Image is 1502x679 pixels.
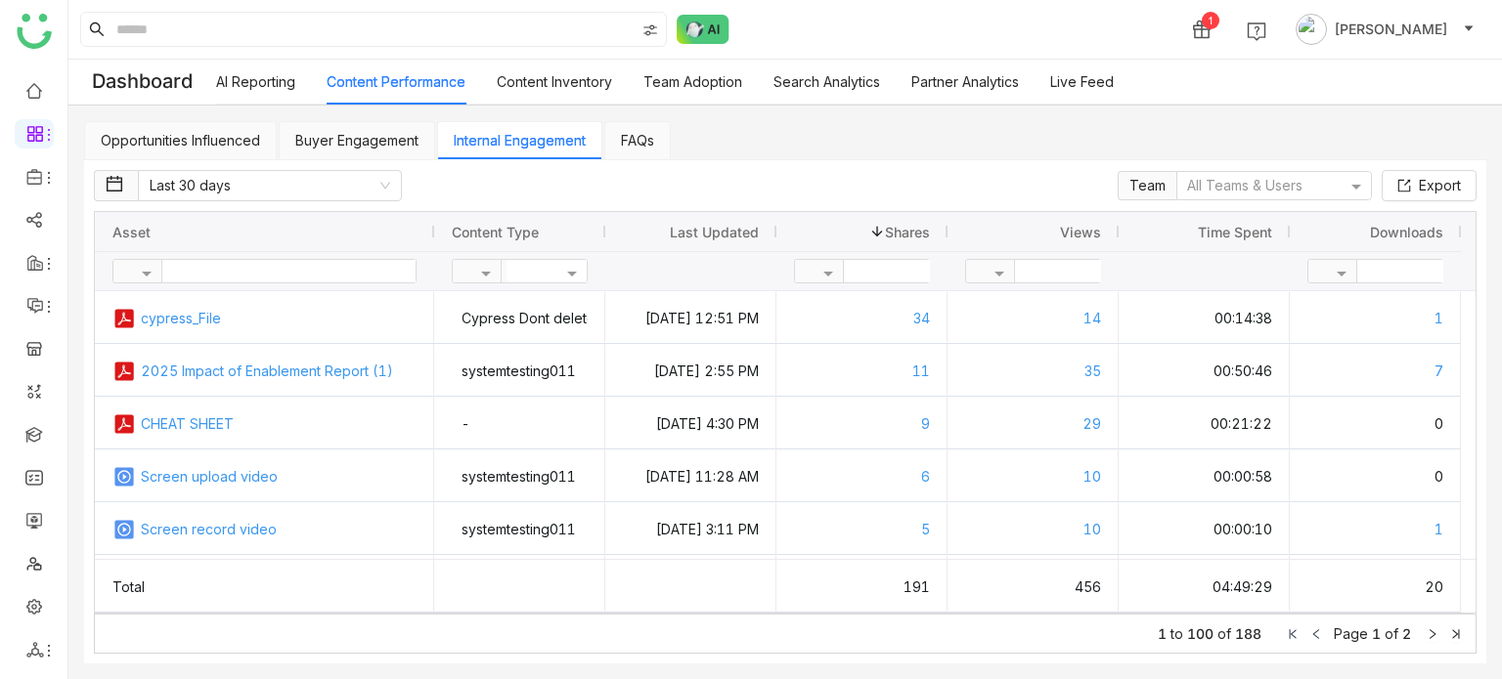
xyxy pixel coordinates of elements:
[112,450,417,502] div: Screen upload video
[101,132,260,149] a: Opportunities Influenced
[965,450,1101,502] div: 10
[1370,224,1443,240] span: Downloads
[1171,625,1183,642] span: to
[295,132,419,149] a: Buyer Engagement
[141,345,417,397] a: 2025 Impact of Enablement Report (1)
[670,224,759,240] span: Last Updated
[1136,398,1272,449] div: 00:21:22
[1307,292,1443,344] div: 1
[1136,556,1272,608] div: 00:00:01
[1372,625,1381,642] span: 1
[112,465,136,488] img: mp4.svg
[911,73,1019,90] a: Partner Analytics
[17,14,52,49] img: logo
[1136,345,1272,397] div: 00:50:46
[1136,561,1272,613] div: 04:49:29
[1247,21,1266,41] img: help.svg
[1187,625,1214,642] span: 100
[141,450,417,502] a: Screen upload video
[462,556,576,608] div: systemtesting011
[1136,292,1272,344] div: 00:14:38
[112,556,417,608] div: Screenshot 2025-09-16 at 7.05.13 PM
[462,345,576,397] div: systemtesting011
[1296,14,1327,45] img: avatar
[773,73,880,90] a: Search Analytics
[623,556,759,608] gtmb-cell-renderer: [DATE] 7:49 PM
[452,224,539,240] span: Content Type
[1307,556,1443,608] div: 0
[623,450,759,502] gtmb-cell-renderer: [DATE] 11:28 AM
[1307,561,1443,613] div: 20
[794,292,930,344] div: 34
[1202,12,1219,29] div: 1
[141,556,417,608] a: Screenshot [DATE] 7.05.13 PM
[643,73,742,90] a: Team Adoption
[1136,503,1272,555] div: 00:00:10
[1385,625,1398,642] span: of
[623,345,759,397] gtmb-cell-renderer: [DATE] 2:55 PM
[794,556,930,608] div: 5
[623,398,759,449] gtmb-cell-renderer: [DATE] 4:30 PM
[1198,224,1272,240] span: Time Spent
[1136,450,1272,502] div: 00:00:58
[1419,175,1461,196] span: Export
[141,503,417,555] a: Screen record video
[112,292,417,344] div: cypress_File
[150,171,390,200] nz-select-item: Last 30 days
[965,556,1101,608] div: 7
[462,292,596,344] div: Cypress Dont delete
[112,503,417,555] div: Screen record video
[68,60,216,105] div: Dashboard
[794,503,930,555] div: 5
[642,22,658,38] img: search-type.svg
[112,412,136,436] img: pdf.svg
[965,292,1101,344] div: 14
[621,132,654,149] a: FAQs
[112,360,136,383] img: pdf.svg
[965,398,1101,449] div: 29
[1217,625,1231,642] span: of
[1050,73,1114,90] a: Live Feed
[1158,625,1167,642] span: 1
[794,398,930,449] div: 9
[141,398,417,449] a: CHEAT SHEET
[1335,19,1447,40] span: [PERSON_NAME]
[677,15,729,44] img: ask-buddy-normal.svg
[794,561,930,613] div: 191
[454,132,586,149] a: Internal Engagement
[1292,14,1479,45] button: [PERSON_NAME]
[885,224,930,240] span: Shares
[327,73,465,90] a: Content Performance
[462,450,576,502] div: systemtesting011
[1060,224,1101,240] span: Views
[1382,170,1477,201] button: Export
[1334,625,1368,642] span: Page
[497,73,612,90] a: Content Inventory
[112,224,151,240] span: Asset
[623,292,759,344] gtmb-cell-renderer: [DATE] 12:51 PM
[112,307,136,330] img: pdf.svg
[112,398,417,449] div: CHEAT SHEET
[462,503,576,555] div: systemtesting011
[794,345,930,397] div: 11
[965,345,1101,397] div: 35
[462,398,469,449] div: -
[1307,503,1443,555] div: 1
[1402,625,1411,642] span: 2
[1129,177,1166,193] span: Team
[112,345,417,397] div: 2025 Impact of Enablement Report (1)
[112,561,417,613] div: Total
[141,292,417,344] a: cypress_File
[623,503,759,555] gtmb-cell-renderer: [DATE] 3:11 PM
[1307,450,1443,502] div: 0
[112,518,136,541] img: mp4.svg
[965,503,1101,555] div: 10
[216,73,295,90] a: AI Reporting
[1235,625,1261,642] span: 188
[965,561,1101,613] div: 456
[1307,398,1443,449] div: 0
[794,450,930,502] div: 6
[1307,345,1443,397] div: 7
